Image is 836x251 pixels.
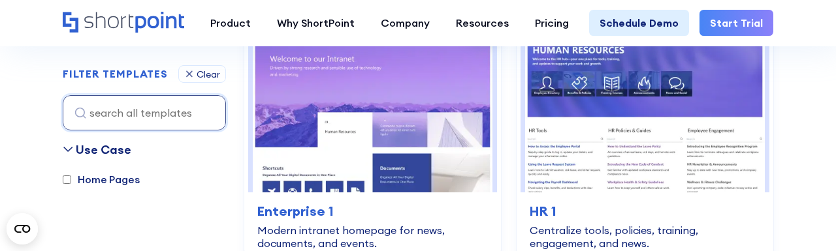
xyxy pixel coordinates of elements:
[589,10,689,36] a: Schedule Demo
[277,15,355,31] div: Why ShortPoint
[63,95,226,130] input: search all templates
[63,175,71,184] input: Home Pages
[7,213,38,244] button: Open CMP widget
[253,15,492,192] img: Enterprise 1 – SharePoint Homepage Design: Modern intranet homepage for news, documents, and events.
[210,15,251,31] div: Product
[197,10,264,36] a: Product
[535,15,569,31] div: Pricing
[63,171,139,187] label: Home Pages
[76,141,131,158] div: Use Case
[257,201,488,221] h3: Enterprise 1
[530,224,760,250] div: Centralize tools, policies, training, engagement, and news.
[771,188,836,251] iframe: Chat Widget
[456,15,509,31] div: Resources
[197,70,220,79] div: Clear
[530,201,760,221] h3: HR 1
[63,68,168,80] h2: FILTER TEMPLATES
[699,10,773,36] a: Start Trial
[522,10,582,36] a: Pricing
[368,10,443,36] a: Company
[264,10,368,36] a: Why ShortPoint
[63,12,184,34] a: Home
[257,224,488,250] div: Modern intranet homepage for news, documents, and events.
[443,10,522,36] a: Resources
[381,15,430,31] div: Company
[525,15,765,192] img: HR 1 – Human Resources Template: Centralize tools, policies, training, engagement, and news.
